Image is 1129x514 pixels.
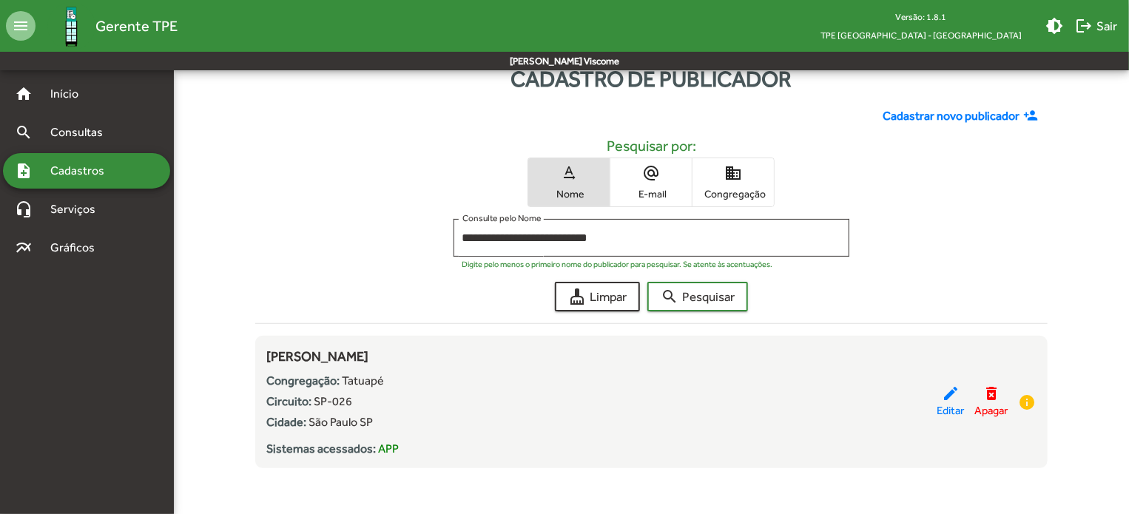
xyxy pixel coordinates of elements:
span: [PERSON_NAME] [267,348,369,364]
a: Gerente TPE [36,2,178,50]
mat-icon: edit [942,385,960,402]
span: Consultas [41,124,122,141]
span: Congregação [696,187,770,200]
mat-icon: search [661,288,678,305]
mat-icon: search [15,124,33,141]
span: Serviços [41,200,115,218]
span: Nome [532,187,606,200]
div: Versão: 1.8.1 [809,7,1034,26]
button: Limpar [555,282,640,311]
span: Gráficos [41,239,115,257]
mat-hint: Digite pelo menos o primeiro nome do publicador para pesquisar. Se atente às acentuações. [462,260,773,268]
button: Pesquisar [647,282,748,311]
mat-icon: person_add [1023,108,1042,124]
strong: Circuito: [267,394,312,408]
span: APP [379,442,400,456]
mat-icon: headset_mic [15,200,33,218]
mat-icon: domain [724,164,742,182]
mat-icon: text_rotation_none [560,164,578,182]
span: Sair [1075,13,1117,39]
button: Sair [1069,13,1123,39]
span: Editar [937,402,964,419]
img: Logo [47,2,95,50]
span: Gerente TPE [95,14,178,38]
mat-icon: logout [1075,17,1093,35]
span: Pesquisar [661,283,735,310]
mat-icon: alternate_email [642,164,660,182]
button: Nome [528,158,610,206]
strong: Sistemas acessados: [267,442,377,456]
span: Tatuapé [343,373,385,388]
span: Apagar [974,402,1008,419]
span: SP-026 [314,394,353,408]
mat-icon: multiline_chart [15,239,33,257]
span: Cadastros [41,162,124,180]
mat-icon: note_add [15,162,33,180]
mat-icon: home [15,85,33,103]
span: Limpar [568,283,627,310]
span: Início [41,85,100,103]
span: E-mail [614,187,688,200]
strong: Cidade: [267,415,307,429]
mat-icon: brightness_medium [1045,17,1063,35]
mat-icon: menu [6,11,36,41]
h5: Pesquisar por: [267,137,1037,155]
button: E-mail [610,158,692,206]
button: Congregação [692,158,774,206]
mat-icon: delete_forever [983,385,1000,402]
mat-icon: cleaning_services [568,288,586,305]
div: Cadastro de publicador [174,62,1129,95]
strong: Congregação: [267,373,340,388]
span: São Paulo SP [309,415,374,429]
span: Cadastrar novo publicador [883,107,1020,125]
span: TPE [GEOGRAPHIC_DATA] - [GEOGRAPHIC_DATA] [809,26,1034,44]
mat-icon: info [1018,393,1036,411]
